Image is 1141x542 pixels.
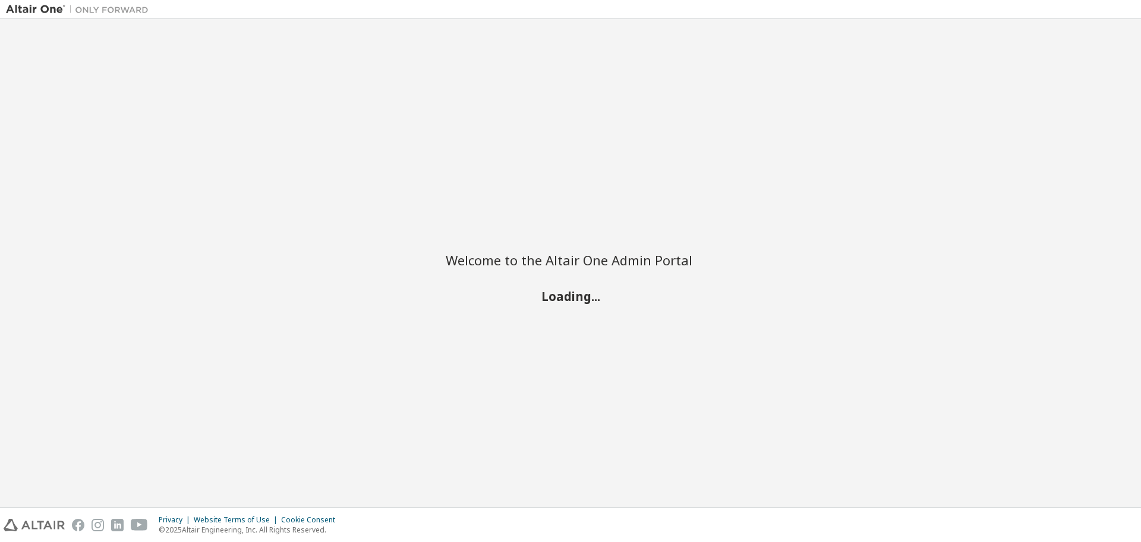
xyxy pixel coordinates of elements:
[72,519,84,531] img: facebook.svg
[159,515,194,525] div: Privacy
[446,252,695,268] h2: Welcome to the Altair One Admin Portal
[159,525,342,535] p: © 2025 Altair Engineering, Inc. All Rights Reserved.
[111,519,124,531] img: linkedin.svg
[4,519,65,531] img: altair_logo.svg
[6,4,155,15] img: Altair One
[281,515,342,525] div: Cookie Consent
[446,288,695,303] h2: Loading...
[131,519,148,531] img: youtube.svg
[194,515,281,525] div: Website Terms of Use
[92,519,104,531] img: instagram.svg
